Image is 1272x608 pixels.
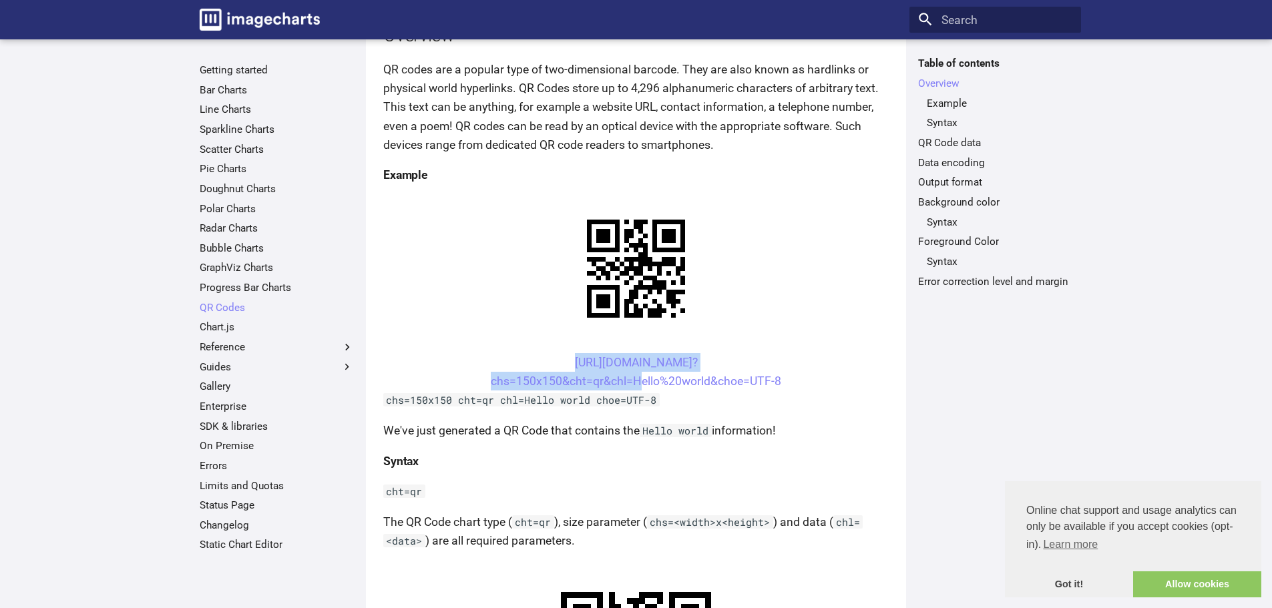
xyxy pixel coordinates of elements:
a: Doughnut Charts [200,182,354,196]
a: Syntax [927,255,1072,268]
a: Foreground Color [918,235,1072,248]
a: Changelog [200,519,354,532]
a: Progress Bar Charts [200,281,354,294]
a: Bubble Charts [200,242,354,255]
div: cookieconsent [1005,481,1261,597]
a: Data encoding [918,156,1072,170]
a: Errors [200,459,354,473]
label: Table of contents [909,57,1081,70]
a: [URL][DOMAIN_NAME]?chs=150x150&cht=qr&chl=Hello%20world&choe=UTF-8 [491,356,781,388]
a: Radar Charts [200,222,354,235]
a: Enterprise [200,400,354,413]
a: Error correction level and margin [918,275,1072,288]
a: Scatter Charts [200,143,354,156]
p: The QR Code chart type ( ), size parameter ( ) and data ( ) are all required parameters. [383,513,889,550]
h4: Example [383,166,889,184]
a: GraphViz Charts [200,261,354,274]
a: Status Page [200,499,354,512]
a: Getting started [200,63,354,77]
label: Guides [200,360,354,374]
a: QR Codes [200,301,354,314]
a: Syntax [927,216,1072,229]
a: QR Code data [918,136,1072,149]
a: Example [927,97,1072,110]
p: We've just generated a QR Code that contains the information! [383,421,889,440]
h4: Syntax [383,452,889,471]
a: Limits and Quotas [200,479,354,493]
a: Output format [918,176,1072,189]
code: cht=qr [383,485,425,498]
span: Online chat support and usage analytics can only be available if you accept cookies (opt-in). [1026,503,1240,555]
img: chart [564,196,708,341]
code: chs=150x150 cht=qr chl=Hello world choe=UTF-8 [383,393,660,406]
a: On Premise [200,439,354,452]
label: Reference [200,340,354,354]
a: Line Charts [200,103,354,116]
a: allow cookies [1133,571,1261,598]
a: Syntax [927,116,1072,129]
a: Pie Charts [200,162,354,176]
a: Gallery [200,380,354,393]
input: Search [909,7,1081,33]
a: Static Chart Editor [200,538,354,551]
nav: Background color [918,216,1072,229]
a: learn more about cookies [1041,535,1100,555]
img: logo [200,9,320,31]
a: Chart.js [200,320,354,334]
a: Bar Charts [200,83,354,97]
a: Sparkline Charts [200,123,354,136]
a: Polar Charts [200,202,354,216]
nav: Foreground Color [918,255,1072,268]
nav: Overview [918,97,1072,130]
code: Hello world [640,424,712,437]
a: SDK & libraries [200,420,354,433]
code: cht=qr [512,515,554,529]
a: Image-Charts documentation [194,3,326,36]
a: Background color [918,196,1072,209]
a: dismiss cookie message [1005,571,1133,598]
p: QR codes are a popular type of two-dimensional barcode. They are also known as hardlinks or physi... [383,60,889,154]
nav: Table of contents [909,57,1081,288]
a: Overview [918,77,1072,90]
code: chs=<width>x<height> [647,515,773,529]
